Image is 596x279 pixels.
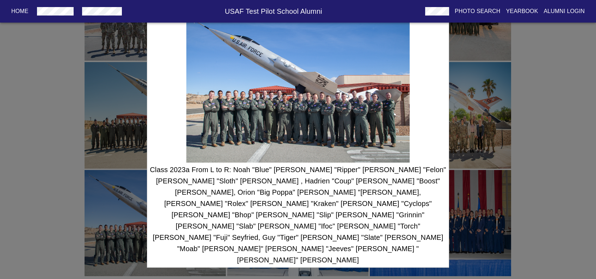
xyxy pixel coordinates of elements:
[452,5,503,18] button: Photo Search
[455,7,501,16] p: Photo Search
[541,5,588,18] button: Alumni Login
[11,7,29,16] p: Home
[544,7,585,16] p: Alumni Login
[125,6,422,17] h6: USAF Test Pilot School Alumni
[186,13,410,163] img: Class 2023a From L to R: Noah "Blue" Diamond, Prayant "Ripper" Hanjra, Gordon "Felon" McCulloh, S...
[149,164,447,266] h6: Class 2023a From L to R: Noah "Blue" [PERSON_NAME] "Ripper" [PERSON_NAME] "Felon" [PERSON_NAME] "...
[506,7,538,16] p: Yearbook
[8,5,31,18] button: Home
[503,5,541,18] button: Yearbook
